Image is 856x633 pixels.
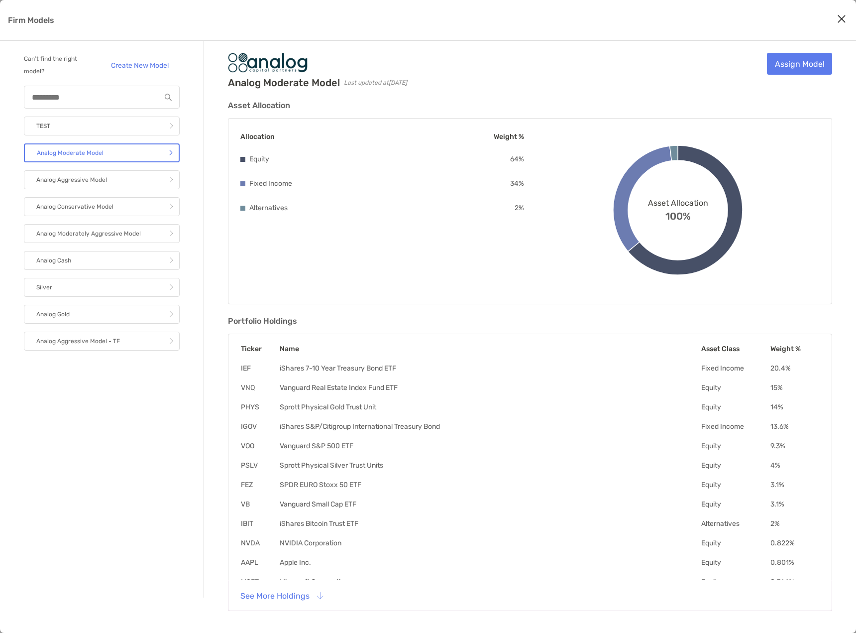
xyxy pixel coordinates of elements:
h3: Portfolio Holdings [228,316,832,326]
td: PSLV [240,461,279,470]
td: Equity [701,480,770,490]
td: IBIT [240,519,279,528]
td: 3.1 % [770,480,820,490]
th: Name [279,344,701,354]
p: 2 % [515,202,524,214]
a: Create New Model [100,57,180,73]
td: Equity [701,558,770,567]
td: 9.3 % [770,441,820,451]
a: Assign Model [767,53,832,75]
a: Analog Moderate Model [24,143,180,162]
p: Weight % [494,130,524,143]
td: iShares Bitcoin Trust ETF [279,519,701,528]
p: Analog Gold [36,308,70,321]
td: VB [240,500,279,509]
td: Fixed Income [701,364,770,373]
td: 4 % [770,461,820,470]
td: Apple Inc. [279,558,701,567]
td: NVDA [240,538,279,548]
td: 20.4 % [770,364,820,373]
p: 64 % [510,153,524,165]
td: iShares S&P/Citigroup International Treasury Bond [279,422,701,431]
span: Asset Allocation [648,198,708,208]
p: Analog Aggressive Model - TF [36,335,120,348]
td: 0.764 % [770,577,820,587]
th: Asset Class [701,344,770,354]
td: Fixed Income [701,422,770,431]
a: Silver [24,278,180,297]
p: TEST [36,120,50,132]
td: Equity [701,383,770,392]
button: See More Holdings [232,585,330,607]
td: VOO [240,441,279,451]
td: IGOV [240,422,279,431]
th: Weight % [770,344,820,354]
button: Close modal [834,12,849,27]
p: Analog Aggressive Model [36,174,107,186]
td: Vanguard Small Cap ETF [279,500,701,509]
td: Equity [701,577,770,587]
a: Analog Aggressive Model - TF [24,332,180,351]
td: Microsoft Corporation [279,577,701,587]
img: Company Logo [228,53,308,73]
p: Silver [36,281,52,294]
p: Alternatives [249,202,288,214]
td: Vanguard S&P 500 ETF [279,441,701,451]
td: Equity [701,461,770,470]
td: 13.6 % [770,422,820,431]
td: NVIDIA Corporation [279,538,701,548]
a: Analog Aggressive Model [24,170,180,189]
p: Analog Moderately Aggressive Model [36,228,141,240]
p: Firm Models [8,14,54,26]
td: MSFT [240,577,279,587]
td: Vanguard Real Estate Index Fund ETF [279,383,701,392]
span: Last updated at [DATE] [344,79,407,86]
a: Analog Conservative Model [24,197,180,216]
td: 0.822 % [770,538,820,548]
td: Alternatives [701,519,770,528]
td: Equity [701,402,770,412]
td: Equity [701,538,770,548]
th: Ticker [240,344,279,354]
td: Equity [701,441,770,451]
a: Analog Cash [24,251,180,270]
p: Analog Cash [36,254,71,267]
td: 0.801 % [770,558,820,567]
td: Equity [701,500,770,509]
h2: Analog Moderate Model [228,77,340,89]
td: SPDR EURO Stoxx 50 ETF [279,480,701,490]
td: Sprott Physical Silver Trust Units [279,461,701,470]
td: 2 % [770,519,820,528]
td: iShares 7-10 Year Treasury Bond ETF [279,364,701,373]
p: Allocation [240,130,275,143]
p: Can’t find the right model? [24,53,96,78]
p: 34 % [510,177,524,190]
td: PHYS [240,402,279,412]
td: 3.1 % [770,500,820,509]
p: Equity [249,153,269,165]
a: Analog Gold [24,305,180,324]
td: 14 % [770,402,820,412]
td: AAPL [240,558,279,567]
td: FEZ [240,480,279,490]
p: Fixed Income [249,177,292,190]
td: 15 % [770,383,820,392]
span: 100% [665,208,691,222]
p: Analog Moderate Model [37,147,104,159]
h3: Asset Allocation [228,101,832,110]
a: TEST [24,117,180,135]
a: Analog Moderately Aggressive Model [24,224,180,243]
td: VNQ [240,383,279,392]
td: IEF [240,364,279,373]
img: input icon [165,94,172,101]
td: Sprott Physical Gold Trust Unit [279,402,701,412]
p: Analog Conservative Model [36,201,113,213]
